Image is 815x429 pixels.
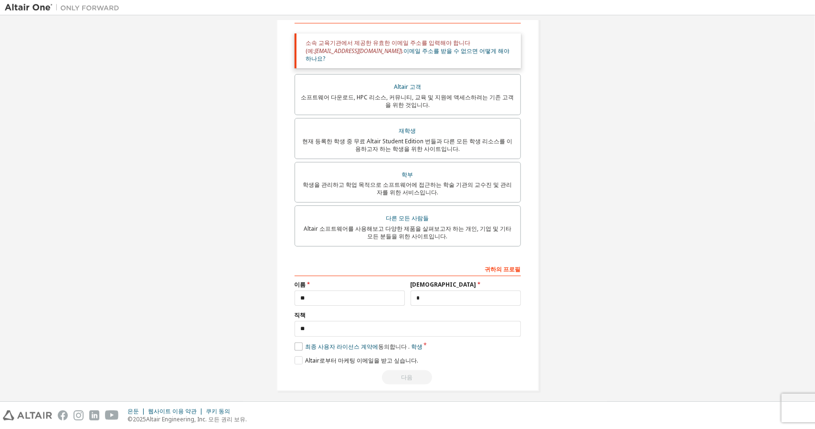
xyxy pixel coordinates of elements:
[127,415,133,423] font: ©
[303,181,512,196] font: 학생을 관리하고 학업 목적으로 소프트웨어에 접근하는 학술 기관의 교수진 및 관리자를 위한 서비스입니다.
[305,343,378,351] font: 최종 사용자 라이선스 계약에
[58,410,68,420] img: facebook.svg
[315,47,401,55] font: [EMAIL_ADDRESS][DOMAIN_NAME]
[411,280,476,289] font: [DEMOGRAPHIC_DATA]
[378,343,410,351] font: 동의합니다 .
[133,415,146,423] font: 2025
[399,127,416,135] font: 재학생
[146,415,247,423] font: Altair Engineering, Inc. 모든 권리 보유.
[127,407,139,415] font: 은둔
[148,407,197,415] font: 웹사이트 이용 약관
[306,39,471,54] font: 소속 교육기관에서 제공한 유효한 이메일 주소를 입력해야 합니다(예:
[295,370,521,385] div: You need to provide your academic email
[485,265,521,273] font: 귀하의 프로필
[105,410,119,420] img: youtube.svg
[401,47,404,55] font: ).
[89,410,99,420] img: linkedin.svg
[306,47,510,63] a: 이메일 주소를 받을 수 없으면 어떻게 해야 하나요?
[295,280,306,289] font: 이름
[394,83,421,91] font: Altair 고객
[301,93,514,109] font: 소프트웨어 다운로드, HPC 리소스, 커뮤니티, 교육 및 지원에 액세스하려는 기존 고객을 위한 것입니다.
[303,137,513,153] font: 현재 등록한 학생 중 무료 Altair Student Edition 번들과 다른 모든 학생 리소스를 이용하고자 하는 학생을 위한 사이트입니다.
[411,343,423,351] font: 학생
[295,311,306,319] font: 직책
[3,410,52,420] img: altair_logo.svg
[305,356,418,365] font: Altair로부터 마케팅 이메일을 받고 싶습니다.
[206,407,230,415] font: 쿠키 동의
[5,3,124,12] img: 알타이르 원
[402,171,413,179] font: 학부
[74,410,84,420] img: instagram.svg
[304,225,511,240] font: Altair 소프트웨어를 사용해보고 다양한 제품을 살펴보고자 하는 개인, 기업 및 기타 모든 분들을 위한 사이트입니다.
[386,214,429,222] font: 다른 모든 사람들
